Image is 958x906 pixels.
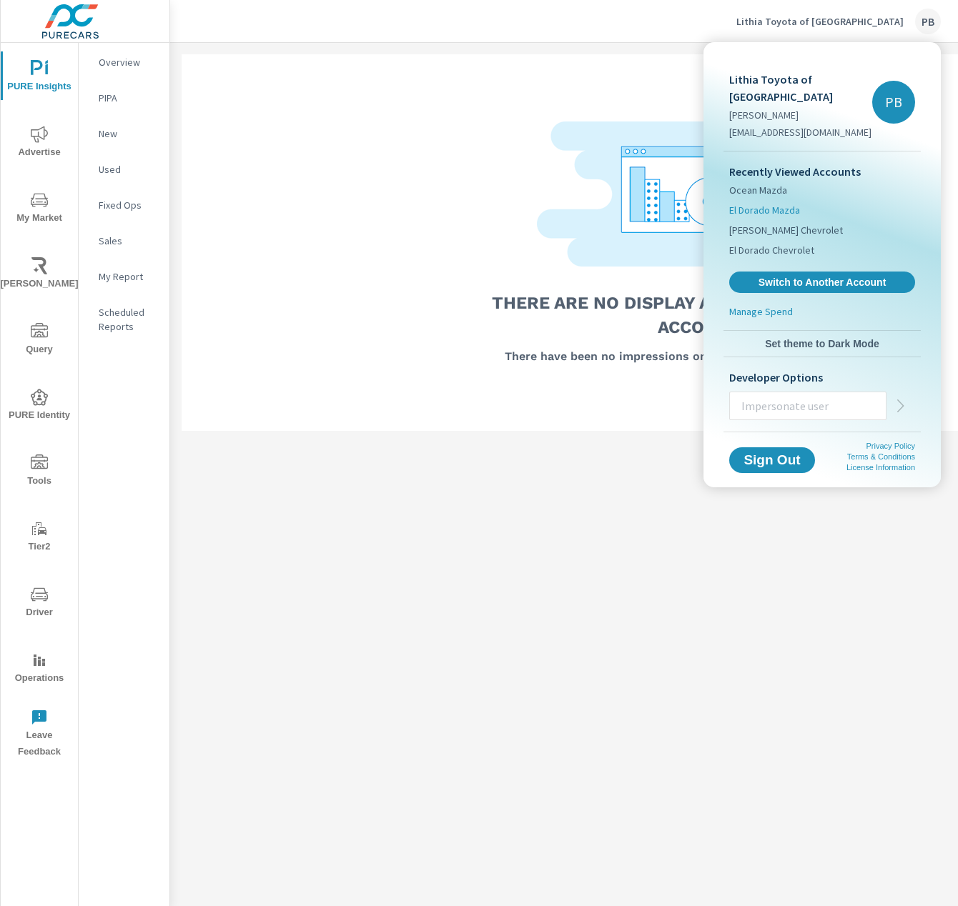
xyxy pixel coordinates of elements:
input: Impersonate user [730,387,886,424]
button: Sign Out [729,447,815,473]
a: Terms & Conditions [847,452,915,461]
span: Set theme to Dark Mode [729,337,915,350]
button: Set theme to Dark Mode [724,331,921,357]
p: Developer Options [729,369,915,386]
span: El Dorado Mazda [729,203,800,217]
a: Switch to Another Account [729,272,915,293]
div: PB [872,81,915,124]
span: [PERSON_NAME] Chevrolet [729,223,843,237]
a: License Information [846,463,915,472]
a: Manage Spend [724,304,921,324]
span: El Dorado Chevrolet [729,243,814,257]
span: Ocean Mazda [729,183,787,197]
p: Recently Viewed Accounts [729,163,915,180]
span: Switch to Another Account [737,276,907,289]
p: [EMAIL_ADDRESS][DOMAIN_NAME] [729,125,872,139]
a: Privacy Policy [866,442,915,450]
span: Sign Out [741,454,804,467]
p: Lithia Toyota of [GEOGRAPHIC_DATA] [729,71,872,105]
p: [PERSON_NAME] [729,108,872,122]
p: Manage Spend [729,304,793,319]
